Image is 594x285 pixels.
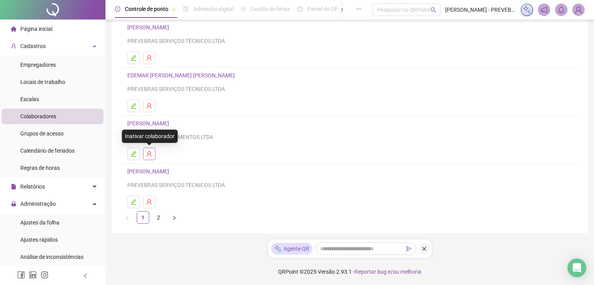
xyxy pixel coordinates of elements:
[127,168,171,175] a: [PERSON_NAME]
[297,6,303,12] span: dashboard
[20,62,56,68] span: Empregadores
[146,199,152,205] span: user-delete
[20,43,46,49] span: Cadastros
[121,211,134,224] li: Página anterior
[274,245,282,253] img: sparkle-icon.fc2bf0ac1784a2077858766a79e2daf3.svg
[11,201,16,207] span: lock
[567,258,586,277] div: Open Intercom Messenger
[130,55,137,61] span: edit
[20,130,64,137] span: Grupos de acesso
[20,96,39,102] span: Escalas
[146,55,152,61] span: user-delete
[271,243,312,255] div: Agente QR
[127,120,171,126] a: [PERSON_NAME]
[168,211,180,224] li: Próxima página
[20,183,45,190] span: Relatórios
[183,6,189,12] span: file-done
[318,269,335,275] span: Versão
[573,4,584,16] img: 86493
[20,165,60,171] span: Regras de horas
[20,219,59,226] span: Ajustes da folha
[127,181,572,189] div: PREVEBRAS SERVIÇOS TÉCNICOS LTDA
[122,130,178,143] div: Inativar colaborador
[152,211,165,224] li: 2
[153,212,164,223] a: 2
[307,6,338,12] span: Painel do DP
[20,148,75,154] span: Calendário de feriados
[83,273,88,278] span: left
[558,6,565,13] span: bell
[11,26,16,32] span: home
[146,151,152,157] span: user-delete
[445,5,516,14] span: [PERSON_NAME] - PREVEBRAS TREINAMENTOS LTDA
[171,7,176,12] span: pushpin
[251,6,290,12] span: Gestão de férias
[241,6,246,12] span: sun
[11,43,16,49] span: user-add
[41,271,48,279] span: instagram
[130,103,137,109] span: edit
[127,37,572,45] div: PREVEBRAS SERVIÇOS TÉCNICOS LTDA
[20,254,84,260] span: Análise de inconsistências
[523,5,531,14] img: sparkle-icon.fc2bf0ac1784a2077858766a79e2daf3.svg
[125,6,168,12] span: Controle de ponto
[127,24,171,30] a: [PERSON_NAME]
[172,216,177,220] span: right
[540,6,548,13] span: notification
[115,6,120,12] span: clock-circle
[11,184,16,189] span: file
[29,271,37,279] span: linkedin
[137,212,149,223] a: 1
[421,246,427,251] span: close
[356,6,361,12] span: ellipsis
[20,201,56,207] span: Administração
[125,216,130,220] span: left
[20,237,58,243] span: Ajustes rápidos
[20,79,65,85] span: Locais de trabalho
[406,246,412,251] span: send
[20,26,52,32] span: Página inicial
[127,133,572,141] div: PREVEBRAS TREINAMENTOS LTDA
[127,72,237,78] a: EDEMAR [PERSON_NAME] [PERSON_NAME]
[430,7,436,13] span: search
[20,113,56,119] span: Colaboradores
[193,6,234,12] span: Admissão digital
[146,103,152,109] span: user-delete
[355,269,421,275] span: Reportar bug e/ou melhoria
[127,85,572,93] div: PREVEBRAS SERVIÇOS TÉCNICOS LTDA
[341,7,346,12] span: pushpin
[121,211,134,224] button: left
[17,271,25,279] span: facebook
[168,211,180,224] button: right
[137,211,149,224] li: 1
[130,199,137,205] span: edit
[130,151,137,157] span: edit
